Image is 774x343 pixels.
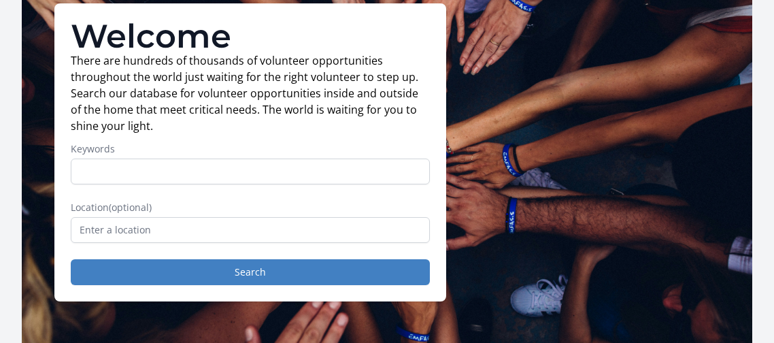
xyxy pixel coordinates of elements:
h1: Welcome [71,20,430,52]
label: Keywords [71,142,430,156]
span: (optional) [109,201,152,214]
label: Location [71,201,430,214]
p: There are hundreds of thousands of volunteer opportunities throughout the world just waiting for ... [71,52,430,134]
button: Search [71,259,430,285]
input: Enter a location [71,217,430,243]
